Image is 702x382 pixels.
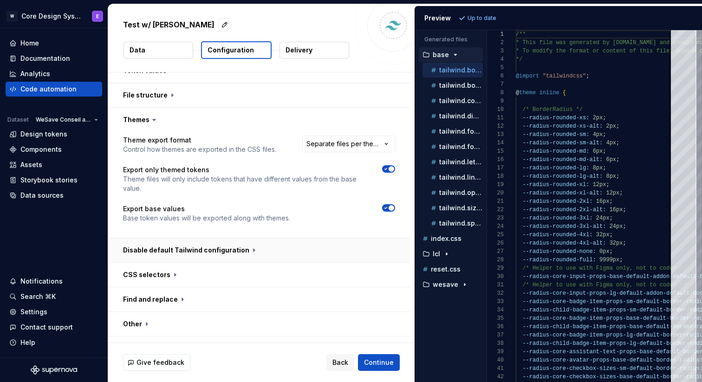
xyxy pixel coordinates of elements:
[592,148,603,155] span: 6px
[592,115,603,121] span: 2px
[487,72,504,80] div: 6
[522,173,603,180] span: --radius-rounded-lg-alt:
[364,358,394,367] span: Continue
[487,239,504,247] div: 26
[123,354,190,371] button: Give feedback
[487,323,504,331] div: 36
[487,272,504,281] div: 30
[487,289,504,298] div: 32
[487,281,504,289] div: 31
[422,218,483,228] button: tailwind.space.css
[487,339,504,348] div: 38
[424,36,477,43] p: Generated files
[616,173,619,180] span: ;
[487,80,504,89] div: 7
[20,175,78,185] div: Storybook stories
[439,66,483,74] p: tailwind.border-radius.css
[522,248,596,255] span: --radius-rounded-none:
[606,173,616,180] span: 8px
[592,165,603,171] span: 8px
[20,191,64,200] div: Data sources
[6,66,102,81] a: Analytics
[522,232,592,238] span: --radius-rounded-4xl:
[606,140,616,146] span: 4px
[6,127,102,142] a: Design tokens
[592,181,606,188] span: 12px
[422,142,483,152] button: tailwind.font-size.css
[516,73,539,79] span: @import
[419,264,483,274] button: reset.css
[609,215,612,221] span: ;
[519,90,536,96] span: theme
[6,36,102,51] a: Home
[6,304,102,319] a: Settings
[6,51,102,66] a: Documentation
[609,198,612,205] span: ;
[606,156,616,163] span: 6px
[487,373,504,381] div: 42
[596,198,609,205] span: 16px
[20,323,73,332] div: Contact support
[487,89,504,97] div: 8
[123,42,193,58] button: Data
[208,45,254,55] p: Configuration
[279,42,349,58] button: Delivery
[516,39,683,46] span: * This file was generated by [DOMAIN_NAME] and sho
[487,264,504,272] div: 29
[623,207,626,213] span: ;
[487,356,504,364] div: 40
[596,232,609,238] span: 32px
[522,156,603,163] span: --radius-rounded-md-alt:
[522,140,603,146] span: --radius-rounded-sm-alt:
[123,136,276,145] p: Theme export format
[31,365,77,375] svg: Supernova Logo
[603,165,606,171] span: ;
[487,298,504,306] div: 33
[6,142,102,157] a: Components
[487,55,504,64] div: 4
[487,30,504,39] div: 1
[619,257,623,263] span: ;
[487,97,504,105] div: 9
[487,231,504,239] div: 25
[123,175,365,193] p: Theme files will only include tokens that have different values from the base value.
[6,157,102,172] a: Assets
[609,207,623,213] span: 16px
[123,214,290,223] p: Base token values will be exported along with themes.
[487,139,504,147] div: 14
[123,204,290,214] p: Export base values
[516,90,519,96] span: @
[419,233,483,244] button: index.css
[439,158,483,166] p: tailwind.letter-spacing.css
[487,47,504,55] div: 3
[619,190,623,196] span: ;
[487,206,504,214] div: 22
[596,215,609,221] span: 24px
[136,358,184,367] span: Give feedback
[616,156,619,163] span: ;
[6,188,102,203] a: Data sources
[562,90,565,96] span: {
[522,115,589,121] span: --radius-rounded-xs:
[286,45,312,55] p: Delivery
[542,73,586,79] span: "tailwindcss"
[487,331,504,339] div: 37
[332,358,348,367] span: Back
[599,248,610,255] span: 0px
[522,106,583,113] span: /* BorderRadius */
[522,190,603,196] span: --radius-rounded-xl-alt:
[6,11,18,22] div: W
[487,314,504,323] div: 35
[609,223,623,230] span: 24px
[522,207,606,213] span: --radius-rounded-2xl-alt:
[419,50,483,60] button: base
[123,165,365,175] p: Export only themed tokens
[123,145,276,154] p: Control how themes are exported in the CSS files.
[358,354,400,371] button: Continue
[487,247,504,256] div: 27
[487,155,504,164] div: 16
[6,173,102,188] a: Storybook stories
[20,129,67,139] div: Design tokens
[487,197,504,206] div: 21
